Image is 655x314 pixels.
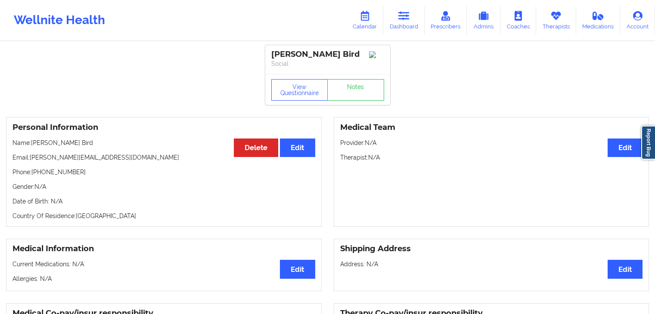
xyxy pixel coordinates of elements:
h3: Medical Team [340,123,643,132]
button: Delete [234,139,278,157]
a: Coaches [500,6,536,34]
p: Date of Birth: N/A [12,197,315,206]
p: Allergies: N/A [12,274,315,283]
p: Current Medications: N/A [12,260,315,268]
h3: Medical Information [12,244,315,254]
p: Phone: [PHONE_NUMBER] [12,168,315,176]
button: Edit [608,260,643,278]
button: Edit [280,139,315,157]
a: Medications [576,6,621,34]
a: Account [620,6,655,34]
p: Provider: N/A [340,139,643,147]
button: Edit [608,139,643,157]
p: Therapist: N/A [340,153,643,162]
p: Gender: N/A [12,182,315,191]
a: Therapists [536,6,576,34]
h3: Shipping Address [340,244,643,254]
a: Prescribers [425,6,467,34]
a: Calendar [346,6,383,34]
button: View Questionnaire [271,79,328,101]
h3: Personal Information [12,123,315,132]
p: Email: [PERSON_NAME][EMAIL_ADDRESS][DOMAIN_NAME] [12,153,315,162]
a: Notes [327,79,384,101]
a: Dashboard [383,6,425,34]
button: Edit [280,260,315,278]
img: Image%2Fplaceholer-image.png [369,51,384,58]
a: Admins [467,6,500,34]
p: Country Of Residence: [GEOGRAPHIC_DATA] [12,212,315,220]
p: Social [271,59,384,68]
div: [PERSON_NAME] Bird [271,49,384,59]
a: Report Bug [641,126,655,160]
p: Name: [PERSON_NAME] Bird [12,139,315,147]
p: Address: N/A [340,260,643,268]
